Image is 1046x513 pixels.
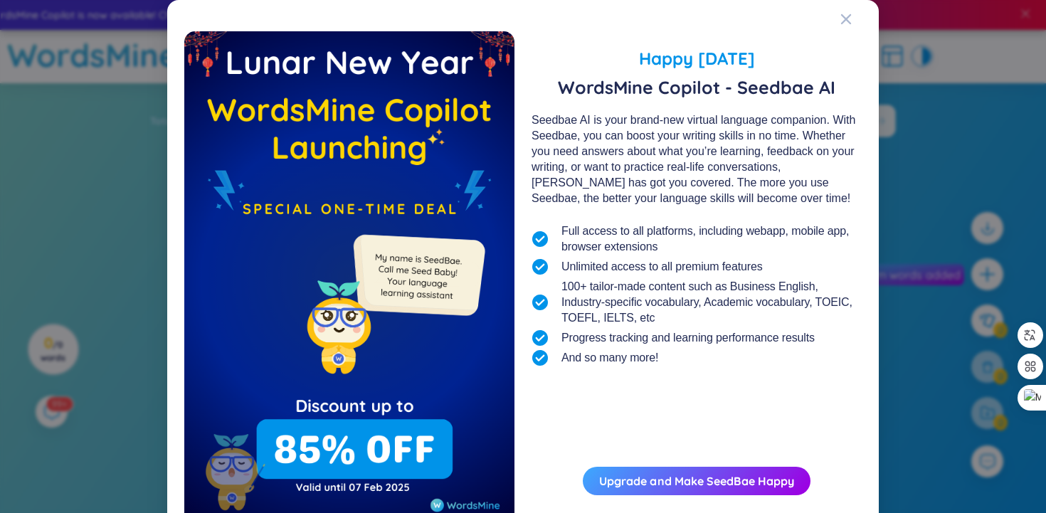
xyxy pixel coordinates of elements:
a: Upgrade and Make SeedBae Happy [599,474,794,488]
span: 100+ tailor-made content such as Business English, Industry-specific vocabulary, Academic vocabul... [561,279,862,326]
span: Unlimited access to all premium features [561,259,763,275]
span: WordsMine Copilot - Seedbae AI [532,77,862,98]
span: Full access to all platforms, including webapp, mobile app, browser extensions [561,223,862,255]
img: minionSeedbaeMessage.35ffe99e.png [347,206,488,347]
span: Progress tracking and learning performance results [561,330,815,346]
span: Happy [DATE] [532,46,862,71]
div: Seedbae AI is your brand-new virtual language companion. With Seedbae, you can boost your writing... [532,112,862,206]
span: And so many more! [561,350,658,366]
button: Upgrade and Make SeedBae Happy [583,467,810,495]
